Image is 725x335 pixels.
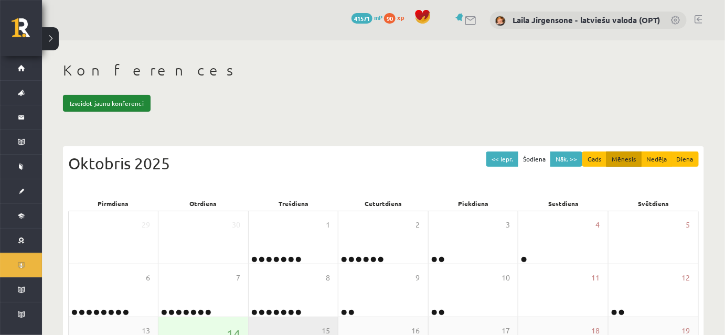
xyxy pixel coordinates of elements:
div: Svētdiena [609,196,699,211]
button: << Iepr. [486,152,518,167]
span: 12 [682,272,690,284]
span: mP [374,13,382,21]
a: 41571 mP [351,13,382,21]
div: Sestdiena [519,196,609,211]
span: 3 [506,219,510,231]
button: Šodiena [518,152,551,167]
button: Nāk. >> [550,152,582,167]
span: 7 [236,272,240,284]
span: 4 [596,219,600,231]
span: 1 [326,219,330,231]
span: 41571 [351,13,372,24]
div: Trešdiena [248,196,338,211]
div: Piekdiena [429,196,519,211]
span: 29 [142,219,150,231]
a: 90 xp [384,13,409,21]
button: Diena [671,152,699,167]
button: Mēnesis [606,152,642,167]
span: 30 [232,219,240,231]
h1: Konferences [63,61,704,79]
a: Izveidot jaunu konferenci [63,95,151,112]
span: 11 [592,272,600,284]
span: 5 [686,219,690,231]
div: Ceturtdiena [338,196,429,211]
span: 6 [146,272,150,284]
a: Laila Jirgensone - latviešu valoda (OPT) [513,15,660,25]
div: Oktobris 2025 [68,152,699,175]
div: Pirmdiena [68,196,158,211]
button: Nedēļa [641,152,672,167]
span: 8 [326,272,330,284]
span: 9 [416,272,420,284]
img: Laila Jirgensone - latviešu valoda (OPT) [495,16,506,26]
span: 2 [416,219,420,231]
a: Rīgas 1. Tālmācības vidusskola [12,18,42,45]
span: 90 [384,13,396,24]
span: 10 [502,272,510,284]
button: Gads [582,152,607,167]
span: xp [397,13,404,21]
div: Otrdiena [158,196,249,211]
